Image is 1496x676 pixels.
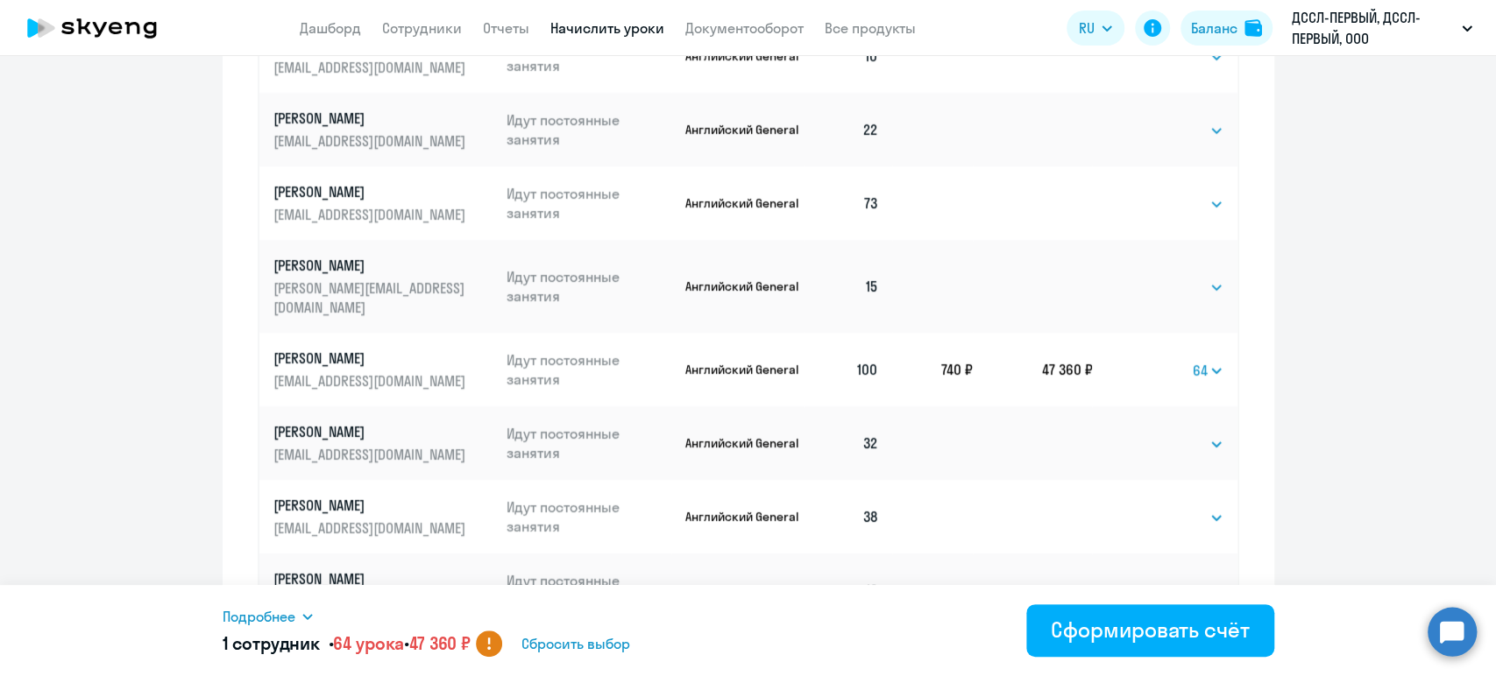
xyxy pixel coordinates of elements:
img: balance [1244,19,1262,37]
p: [EMAIL_ADDRESS][DOMAIN_NAME] [273,371,470,391]
p: Английский General [685,362,804,377]
a: [PERSON_NAME][EMAIL_ADDRESS][DOMAIN_NAME] [273,349,493,391]
td: 38 [804,480,893,553]
a: Сотрудники [382,19,462,37]
p: [PERSON_NAME] [273,182,470,201]
p: [PERSON_NAME] [273,496,470,515]
a: Документооборот [685,19,804,37]
p: Идут постоянные занятия [507,571,671,609]
td: 32 [804,406,893,480]
p: [EMAIL_ADDRESS][DOMAIN_NAME] [273,131,470,151]
p: Идут постоянные занятия [507,267,671,306]
p: [PERSON_NAME] [273,422,470,441]
p: [PERSON_NAME] [273,109,470,128]
p: [EMAIL_ADDRESS][DOMAIN_NAME] [273,205,470,224]
a: [PERSON_NAME][EMAIL_ADDRESS][DOMAIN_NAME] [273,109,493,151]
button: Балансbalance [1180,11,1273,46]
a: [PERSON_NAME][EMAIL_ADDRESS][DOMAIN_NAME] [273,182,493,224]
p: Английский General [685,122,804,137]
div: Сформировать счёт [1051,616,1249,644]
td: 47 360 ₽ [973,333,1092,406]
p: Английский General [685,509,804,525]
p: [EMAIL_ADDRESS][DOMAIN_NAME] [273,58,470,77]
button: Сформировать счёт [1026,604,1273,657]
button: ДССЛ-ПЕРВЫЙ, ДССЛ-ПЕРВЫЙ, ООО [1283,7,1481,49]
td: 10 [804,19,893,93]
div: Баланс [1191,18,1237,39]
p: Идут постоянные занятия [507,497,671,536]
p: Английский General [685,278,804,294]
span: 64 урока [333,632,404,654]
p: Английский General [685,582,804,598]
span: Подробнее [223,606,295,627]
p: Идут постоянные занятия [507,37,671,75]
span: Сбросить выбор [521,633,630,654]
a: [PERSON_NAME][EMAIL_ADDRESS][DOMAIN_NAME] [273,496,493,538]
p: Английский General [685,435,804,451]
h5: 1 сотрудник • • [223,631,471,656]
a: Отчеты [483,19,529,37]
td: 15 [804,240,893,333]
td: 100 [804,333,893,406]
td: 13 [804,553,893,627]
a: Все продукты [825,19,916,37]
p: [PERSON_NAME] [273,569,470,588]
p: Идут постоянные занятия [507,110,671,149]
td: 73 [804,166,893,240]
a: [PERSON_NAME][PERSON_NAME][EMAIL_ADDRESS][DOMAIN_NAME] [273,256,493,317]
p: [EMAIL_ADDRESS][DOMAIN_NAME] [273,445,470,464]
a: Начислить уроки [550,19,664,37]
p: ДССЛ-ПЕРВЫЙ, ДССЛ-ПЕРВЫЙ, ООО [1292,7,1455,49]
p: [PERSON_NAME] [273,256,470,275]
p: Идут постоянные занятия [507,184,671,222]
a: [PERSON_NAME][EMAIL_ADDRESS][DOMAIN_NAME] [273,422,493,464]
span: RU [1079,18,1095,39]
td: 22 [804,93,893,166]
p: Идут постоянные занятия [507,424,671,462]
p: Английский General [685,48,804,64]
span: 47 360 ₽ [409,632,471,654]
a: [PERSON_NAME][EMAIL_ADDRESS][DOMAIN_NAME] [273,569,493,611]
p: Идут постоянные занятия [507,350,671,389]
p: Английский General [685,195,804,211]
a: Дашборд [300,19,361,37]
p: [EMAIL_ADDRESS][DOMAIN_NAME] [273,518,470,538]
button: RU [1067,11,1124,46]
a: [EMAIL_ADDRESS][DOMAIN_NAME] [273,35,493,77]
td: 740 ₽ [892,333,973,406]
p: [PERSON_NAME][EMAIL_ADDRESS][DOMAIN_NAME] [273,278,470,317]
p: [PERSON_NAME] [273,349,470,368]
